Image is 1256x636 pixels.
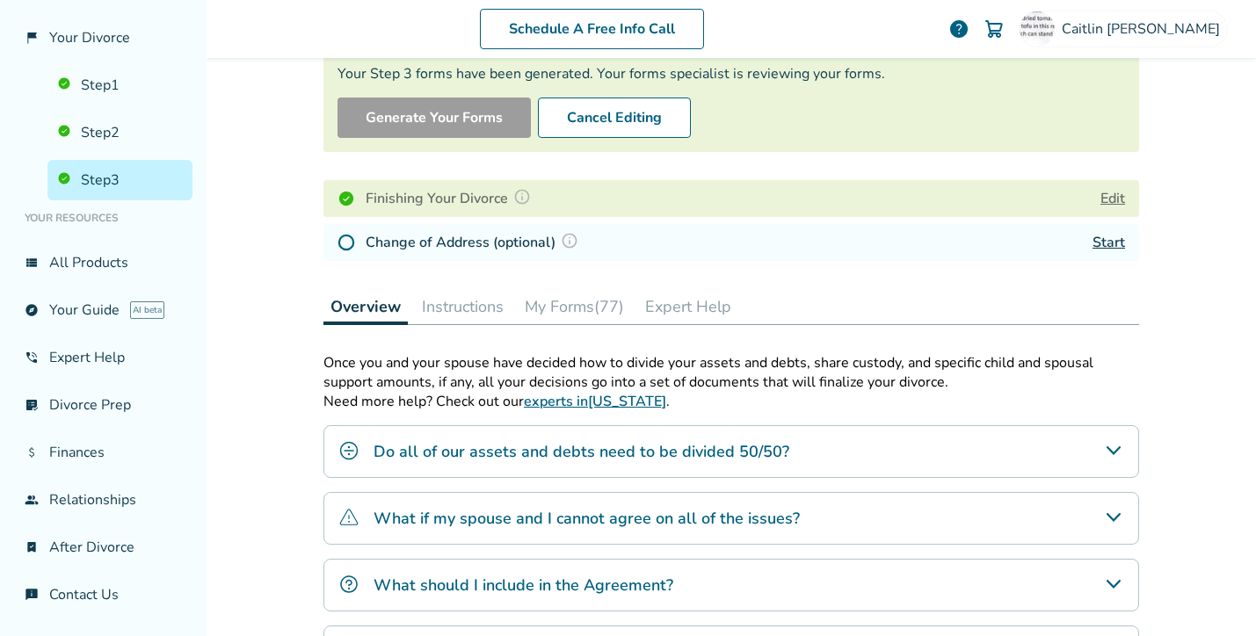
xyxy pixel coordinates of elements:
span: phone_in_talk [25,351,39,365]
img: What if my spouse and I cannot agree on all of the issues? [338,507,359,528]
a: Start [1093,233,1125,252]
a: experts in[US_STATE] [524,392,666,411]
img: Cart [984,18,1005,40]
h4: Change of Address (optional) [366,231,584,254]
a: chat_infoContact Us [14,575,192,615]
button: Overview [323,289,408,325]
div: Your Step 3 forms have been generated. Your forms specialist is reviewing your forms. [338,64,1125,83]
span: Your Divorce [49,28,130,47]
a: Step1 [47,65,192,105]
a: Step3 [47,160,192,200]
a: help [948,18,969,40]
img: Completed [338,190,355,207]
img: Caitlin Flom [1020,11,1055,47]
span: bookmark_check [25,540,39,554]
span: flag_2 [25,31,39,45]
a: exploreYour GuideAI beta [14,290,192,330]
a: attach_moneyFinances [14,432,192,473]
p: Once you and your spouse have decided how to divide your assets and debts, share custody, and spe... [323,353,1139,392]
a: bookmark_checkAfter Divorce [14,527,192,567]
img: What should I include in the Agreement? [338,574,359,595]
h4: Do all of our assets and debts need to be divided 50/50? [374,440,789,463]
a: view_listAll Products [14,242,192,283]
li: Your Resources [14,200,192,235]
button: Generate Your Forms [338,98,531,138]
span: list_alt_check [25,398,39,412]
span: attach_money [25,445,39,459]
a: flag_2Your Divorce [14,18,192,58]
img: Question Mark [561,232,578,249]
button: My Forms(77) [518,289,631,324]
a: Step2 [47,112,192,153]
span: explore [25,303,39,317]
button: Expert Help [638,289,738,324]
span: group [25,493,39,507]
div: What should I include in the Agreement? [323,559,1139,611]
button: Edit [1100,188,1125,209]
span: Caitlin [PERSON_NAME] [1062,19,1227,39]
div: What if my spouse and I cannot agree on all of the issues? [323,492,1139,545]
a: phone_in_talkExpert Help [14,337,192,378]
span: chat_info [25,588,39,602]
h4: What should I include in the Agreement? [374,574,673,596]
span: AI beta [130,301,164,319]
h4: What if my spouse and I cannot agree on all of the issues? [374,507,800,530]
img: Do all of our assets and debts need to be divided 50/50? [338,440,359,461]
button: Instructions [415,289,511,324]
button: Cancel Editing [538,98,691,138]
div: Do all of our assets and debts need to be divided 50/50? [323,425,1139,478]
p: Need more help? Check out our . [323,392,1139,411]
a: groupRelationships [14,480,192,520]
span: view_list [25,256,39,270]
img: Question Mark [513,188,531,206]
a: Schedule A Free Info Call [480,9,704,49]
h4: Finishing Your Divorce [366,187,536,210]
iframe: Chat Widget [1168,552,1256,636]
a: list_alt_checkDivorce Prep [14,385,192,425]
img: Not Started [338,234,355,251]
